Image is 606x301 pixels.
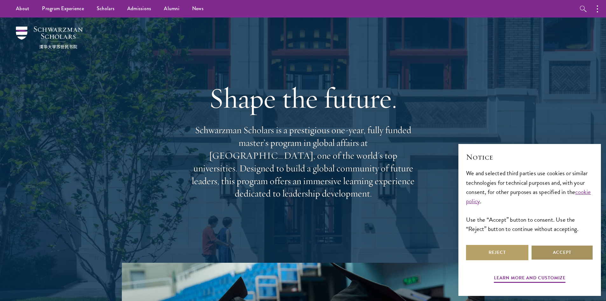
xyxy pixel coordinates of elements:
button: Accept [531,245,593,260]
h2: Notice [466,152,593,162]
a: cookie policy [466,187,591,206]
img: Schwarzman Scholars [16,26,83,49]
button: Learn more and customize [494,274,566,284]
h1: Shape the future. [189,80,418,116]
p: Schwarzman Scholars is a prestigious one-year, fully funded master’s program in global affairs at... [189,124,418,200]
button: Reject [466,245,528,260]
div: We and selected third parties use cookies or similar technologies for technical purposes and, wit... [466,168,593,233]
